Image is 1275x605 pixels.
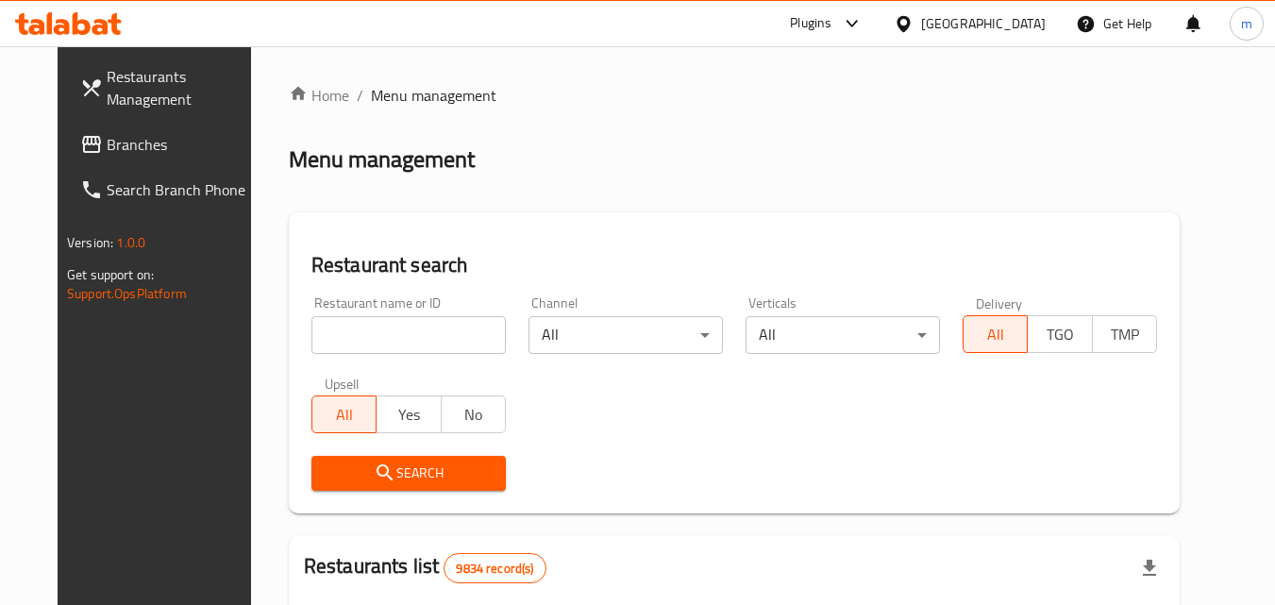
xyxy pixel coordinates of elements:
button: Yes [376,395,441,433]
a: Support.OpsPlatform [67,281,187,306]
label: Upsell [325,377,360,390]
div: Total records count [444,553,545,583]
h2: Restaurants list [304,552,546,583]
span: Search [327,462,491,485]
button: Search [311,456,506,491]
button: All [963,315,1028,353]
span: No [449,401,498,429]
a: Restaurants Management [65,54,271,122]
span: m [1241,13,1252,34]
span: Get support on: [67,262,154,287]
h2: Restaurant search [311,251,1157,279]
h2: Menu management [289,144,475,175]
div: All [746,316,940,354]
span: Yes [384,401,433,429]
button: No [441,395,506,433]
span: All [320,401,369,429]
button: All [311,395,377,433]
a: Home [289,84,349,107]
li: / [357,84,363,107]
button: TMP [1092,315,1157,353]
div: All [528,316,723,354]
input: Search for restaurant name or ID.. [311,316,506,354]
span: Version: [67,230,113,255]
span: 9834 record(s) [445,560,545,578]
div: Plugins [790,12,831,35]
span: Restaurants Management [107,65,256,110]
span: Branches [107,133,256,156]
label: Delivery [976,296,1023,310]
a: Search Branch Phone [65,167,271,212]
button: TGO [1027,315,1092,353]
nav: breadcrumb [289,84,1180,107]
span: Search Branch Phone [107,178,256,201]
div: Export file [1127,546,1172,591]
span: TMP [1100,321,1149,348]
div: [GEOGRAPHIC_DATA] [921,13,1046,34]
a: Branches [65,122,271,167]
span: TGO [1035,321,1084,348]
span: All [971,321,1020,348]
span: Menu management [371,84,496,107]
span: 1.0.0 [116,230,145,255]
